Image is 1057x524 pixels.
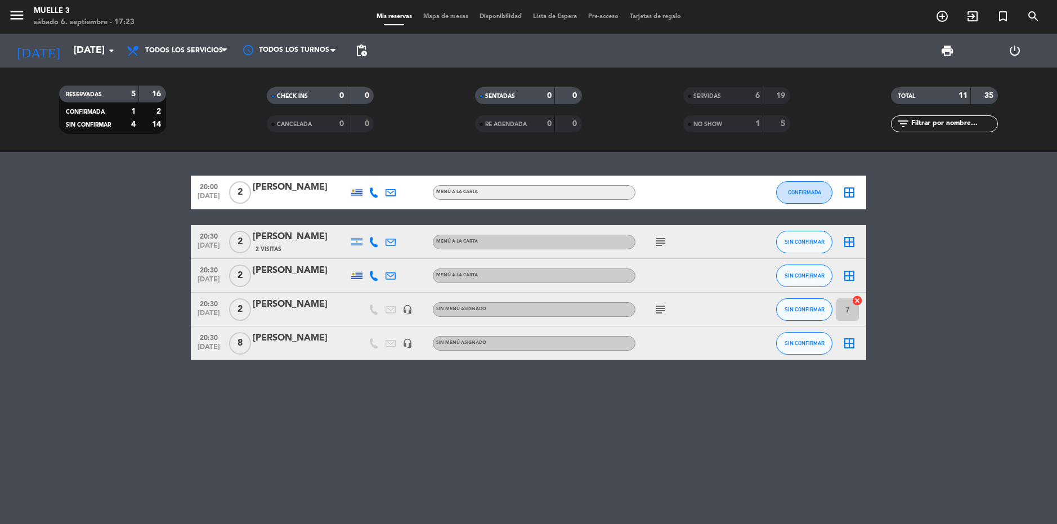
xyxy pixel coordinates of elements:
span: [DATE] [195,276,223,289]
div: [PERSON_NAME] [253,180,348,195]
button: SIN CONFIRMAR [776,332,832,355]
i: arrow_drop_down [105,44,118,57]
div: [PERSON_NAME] [253,331,348,346]
strong: 0 [365,120,371,128]
strong: 0 [365,92,371,100]
span: Lista de Espera [527,14,583,20]
span: CANCELADA [277,122,312,127]
div: [PERSON_NAME] [253,263,348,278]
span: RE AGENDADA [485,122,527,127]
span: NO SHOW [693,122,722,127]
strong: 0 [339,92,344,100]
span: CONFIRMADA [66,109,105,115]
span: SERVIDAS [693,93,721,99]
span: 20:30 [195,263,223,276]
strong: 35 [984,92,996,100]
span: Sin menú asignado [436,307,486,311]
span: 20:30 [195,297,223,310]
button: SIN CONFIRMAR [776,231,832,253]
i: subject [654,303,668,316]
span: TOTAL [898,93,915,99]
strong: 14 [152,120,163,128]
span: 20:00 [195,180,223,192]
i: turned_in_not [996,10,1010,23]
span: SIN CONFIRMAR [785,306,825,312]
i: border_all [843,235,856,249]
span: 20:30 [195,330,223,343]
strong: 6 [755,92,760,100]
div: [PERSON_NAME] [253,230,348,244]
i: cancel [852,295,863,306]
i: headset_mic [402,304,413,315]
span: print [940,44,954,57]
span: CHECK INS [277,93,308,99]
span: Todos los servicios [145,47,223,55]
i: border_all [843,337,856,350]
span: Tarjetas de regalo [624,14,687,20]
span: RESERVADAS [66,92,102,97]
span: pending_actions [355,44,368,57]
strong: 0 [572,120,579,128]
i: border_all [843,186,856,199]
i: headset_mic [402,338,413,348]
span: [DATE] [195,242,223,255]
i: add_circle_outline [935,10,949,23]
span: 2 [229,181,251,204]
i: menu [8,7,25,24]
div: Muelle 3 [34,6,135,17]
strong: 5 [781,120,787,128]
span: 2 [229,231,251,253]
span: MENÚ A LA CARTA [436,190,478,194]
strong: 0 [339,120,344,128]
span: Mis reservas [371,14,418,20]
i: power_settings_new [1008,44,1022,57]
span: SIN CONFIRMAR [785,239,825,245]
span: SIN CONFIRMAR [785,272,825,279]
span: 2 Visitas [256,245,281,254]
span: 8 [229,332,251,355]
span: Pre-acceso [583,14,624,20]
strong: 2 [156,108,163,115]
strong: 16 [152,90,163,98]
div: [PERSON_NAME] [253,297,348,312]
span: [DATE] [195,310,223,323]
span: 2 [229,265,251,287]
span: MENÚ A LA CARTA [436,273,478,277]
span: CONFIRMADA [788,189,821,195]
strong: 0 [547,120,552,128]
button: CONFIRMADA [776,181,832,204]
span: [DATE] [195,343,223,356]
span: Sin menú asignado [436,341,486,345]
button: menu [8,7,25,28]
strong: 0 [547,92,552,100]
i: search [1027,10,1040,23]
strong: 1 [131,108,136,115]
input: Filtrar por nombre... [910,118,997,130]
span: SENTADAS [485,93,515,99]
div: LOG OUT [981,34,1049,68]
span: SIN CONFIRMAR [785,340,825,346]
strong: 5 [131,90,136,98]
i: [DATE] [8,38,68,63]
div: sábado 6. septiembre - 17:23 [34,17,135,28]
button: SIN CONFIRMAR [776,265,832,287]
strong: 4 [131,120,136,128]
strong: 19 [776,92,787,100]
span: SIN CONFIRMAR [66,122,111,128]
i: subject [654,235,668,249]
span: Mapa de mesas [418,14,474,20]
span: [DATE] [195,192,223,205]
i: filter_list [897,117,910,131]
strong: 0 [572,92,579,100]
i: exit_to_app [966,10,979,23]
span: MENÚ A LA CARTA [436,239,478,244]
strong: 11 [959,92,968,100]
span: 20:30 [195,229,223,242]
span: Disponibilidad [474,14,527,20]
strong: 1 [755,120,760,128]
i: border_all [843,269,856,283]
span: 2 [229,298,251,321]
button: SIN CONFIRMAR [776,298,832,321]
